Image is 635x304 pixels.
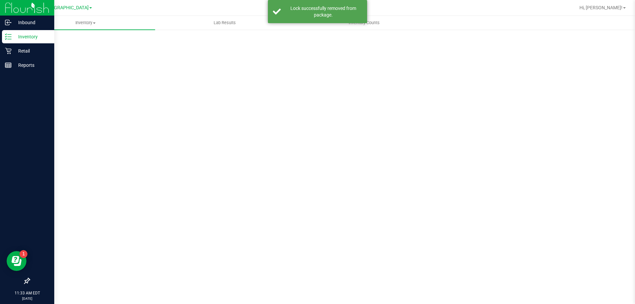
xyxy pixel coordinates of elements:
span: Lab Results [205,20,245,26]
inline-svg: Inbound [5,19,12,26]
p: Inventory [12,33,51,41]
iframe: Resource center unread badge [20,250,27,258]
div: Lock successfully removed from package. [284,5,362,18]
inline-svg: Inventory [5,33,12,40]
span: Hi, [PERSON_NAME]! [579,5,622,10]
p: 11:33 AM EDT [3,290,51,296]
span: Inventory [16,20,155,26]
span: [GEOGRAPHIC_DATA] [43,5,89,11]
a: Inventory [16,16,155,30]
p: Retail [12,47,51,55]
p: [DATE] [3,296,51,301]
iframe: Resource center [7,251,26,271]
p: Inbound [12,19,51,26]
inline-svg: Retail [5,48,12,54]
inline-svg: Reports [5,62,12,68]
a: Lab Results [155,16,294,30]
p: Reports [12,61,51,69]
